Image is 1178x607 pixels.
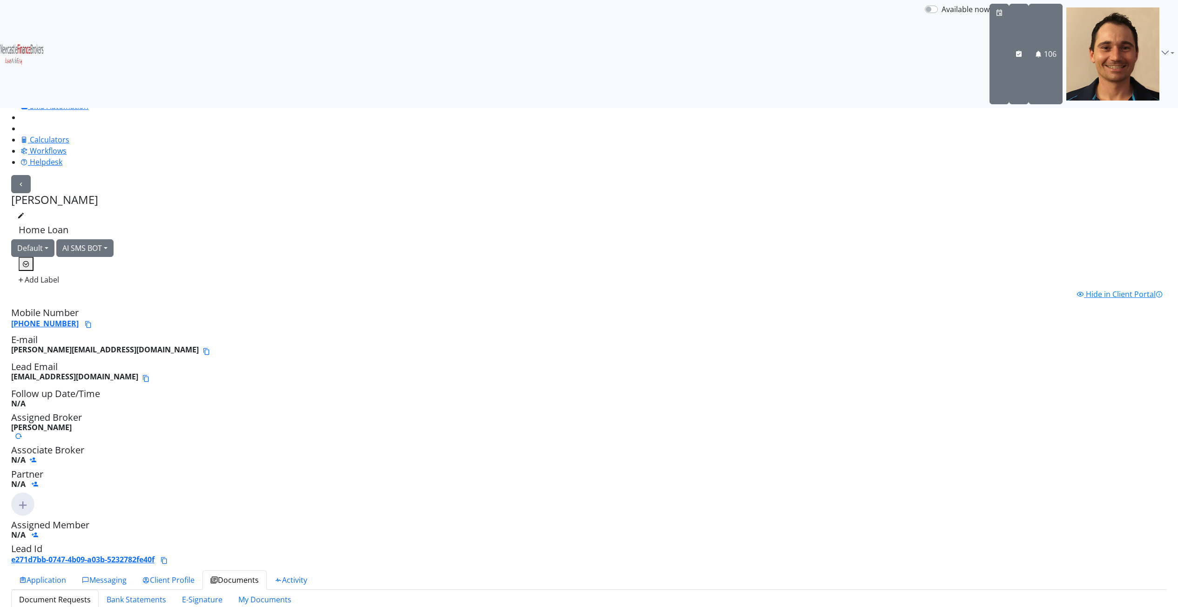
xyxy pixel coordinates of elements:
[11,519,1167,540] h5: Assigned Member
[11,271,65,289] button: Add Label
[20,135,69,145] a: Calculators
[11,372,138,384] b: [EMAIL_ADDRESS][DOMAIN_NAME]
[30,157,62,167] span: Helpdesk
[20,157,62,167] a: Helpdesk
[1066,7,1159,101] img: d9df0ad3-c6af-46dd-a355-72ef7f6afda3-637400917012654623.png
[11,554,155,565] a: e271d7bb-0747-4b09-a03b-5232782fe40f
[11,445,1167,465] h5: Associate Broker
[11,307,1167,330] h5: Mobile Number
[11,387,100,400] span: Follow up Date/Time
[56,239,114,257] button: AI SMS BOT
[84,318,93,330] button: Copy phone
[19,224,106,236] h5: Home Loan
[20,101,88,111] a: SMS Automation
[11,456,26,465] b: N/A
[30,135,69,145] span: Calculators
[11,334,1167,357] h5: E-mail
[1044,49,1057,59] span: 106
[11,543,1167,567] h5: Lead Id
[267,570,315,590] a: Activity
[11,530,26,540] b: N/A
[1086,289,1163,299] span: Hide in Client Portal
[11,422,72,432] b: [PERSON_NAME]
[11,570,74,590] a: Application
[11,239,54,257] button: Default
[11,345,199,357] b: [PERSON_NAME][EMAIL_ADDRESS][DOMAIN_NAME]
[202,345,211,357] button: Copy email
[142,372,150,384] button: Copy email
[11,469,1167,489] h5: Partner
[74,570,135,590] a: Messaging
[1077,289,1163,299] a: Hide in Client Portal
[1029,4,1063,104] button: 106
[135,570,202,590] a: Client Profile
[11,398,26,409] b: N/A
[11,318,79,329] a: [PHONE_NUMBER]
[30,146,67,156] span: Workflows
[11,492,34,516] img: Click to add new member
[11,412,1167,441] h5: Assigned Broker
[942,4,990,14] span: Available now
[11,193,114,207] h4: [PERSON_NAME]
[160,554,168,567] button: Copy lead id
[202,570,267,590] a: Documents
[20,146,67,156] a: Workflows
[11,361,1167,384] h5: Lead Email
[11,479,26,489] b: N/A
